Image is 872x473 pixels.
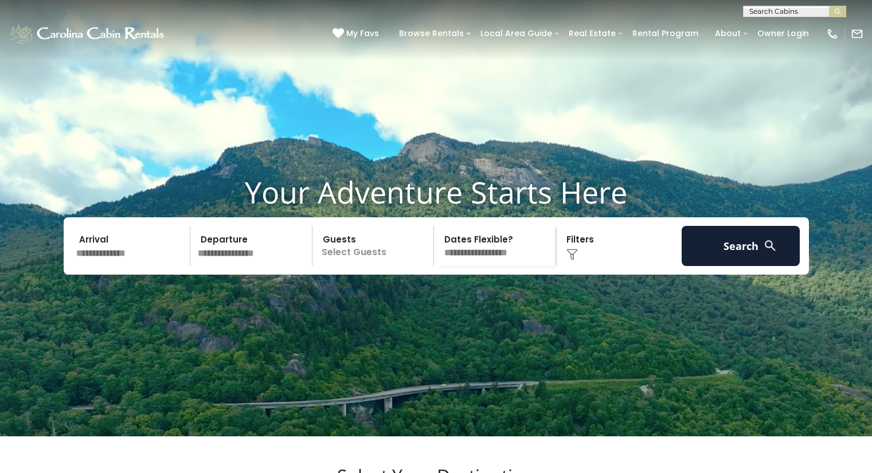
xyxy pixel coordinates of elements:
a: My Favs [333,28,382,40]
button: Search [682,226,800,266]
a: Local Area Guide [475,25,558,42]
span: My Favs [346,28,379,40]
a: Real Estate [563,25,621,42]
h1: Your Adventure Starts Here [9,174,863,210]
a: About [709,25,746,42]
a: Rental Program [627,25,704,42]
a: Owner Login [752,25,815,42]
a: Browse Rentals [393,25,470,42]
img: filter--v1.png [566,249,578,260]
img: White-1-1-2.png [9,22,167,45]
p: Select Guests [316,226,434,266]
img: phone-regular-white.png [826,28,839,40]
img: mail-regular-white.png [851,28,863,40]
img: search-regular-white.png [763,239,777,253]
